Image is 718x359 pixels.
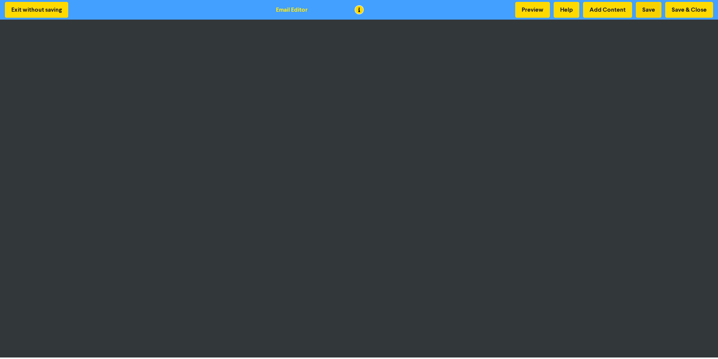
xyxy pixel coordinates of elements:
button: Save [636,2,661,18]
button: Save & Close [665,2,713,18]
button: Preview [515,2,550,18]
button: Help [554,2,579,18]
button: Exit without saving [5,2,68,18]
button: Add Content [583,2,632,18]
div: Email Editor [276,5,308,14]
